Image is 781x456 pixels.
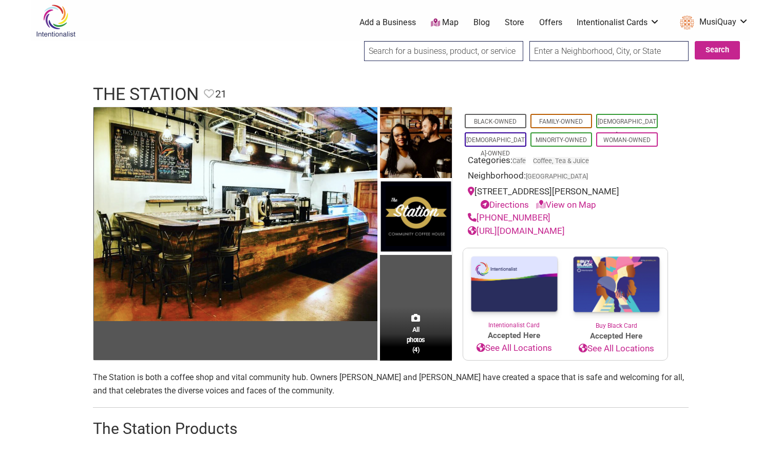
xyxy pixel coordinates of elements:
[675,13,749,32] a: MusiQuay
[536,136,587,144] a: Minority-Owned
[565,248,668,330] a: Buy Black Card
[533,157,589,165] a: Coffee, Tea & Juice
[565,330,668,342] span: Accepted Here
[359,17,416,28] a: Add a Business
[431,17,459,29] a: Map
[364,41,523,61] input: Search for a business, product, or service
[93,82,199,107] h1: The Station
[512,157,526,165] a: Cafe
[468,169,663,185] div: Neighborhood:
[481,200,529,210] a: Directions
[463,342,565,355] a: See All Locations
[505,17,524,28] a: Store
[603,136,651,144] a: Woman-Owned
[468,154,663,170] div: Categories:
[93,418,689,440] h2: The Station Products
[539,17,562,28] a: Offers
[463,248,565,330] a: Intentionalist Card
[463,248,565,321] img: Intentionalist Card
[93,371,689,397] p: The Station is both a coffee shop and vital community hub. Owners [PERSON_NAME] and [PERSON_NAME]...
[468,185,663,211] div: [STREET_ADDRESS][PERSON_NAME]
[468,226,565,236] a: [URL][DOMAIN_NAME]
[695,41,740,60] button: Search
[529,41,689,61] input: Enter a Neighborhood, City, or State
[466,136,525,157] a: [DEMOGRAPHIC_DATA]-Owned
[407,325,425,354] span: All photos (4)
[526,173,588,180] span: [GEOGRAPHIC_DATA]
[473,17,490,28] a: Blog
[474,118,517,125] a: Black-Owned
[539,118,583,125] a: Family-Owned
[463,330,565,342] span: Accepted Here
[565,342,668,355] a: See All Locations
[204,89,214,99] i: Favorite
[565,248,668,321] img: Buy Black Card
[215,86,226,102] span: 21
[536,200,596,210] a: View on Map
[31,4,80,37] img: Intentionalist
[598,118,656,138] a: [DEMOGRAPHIC_DATA]-Owned
[468,212,550,223] a: [PHONE_NUMBER]
[577,17,660,28] a: Intentionalist Cards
